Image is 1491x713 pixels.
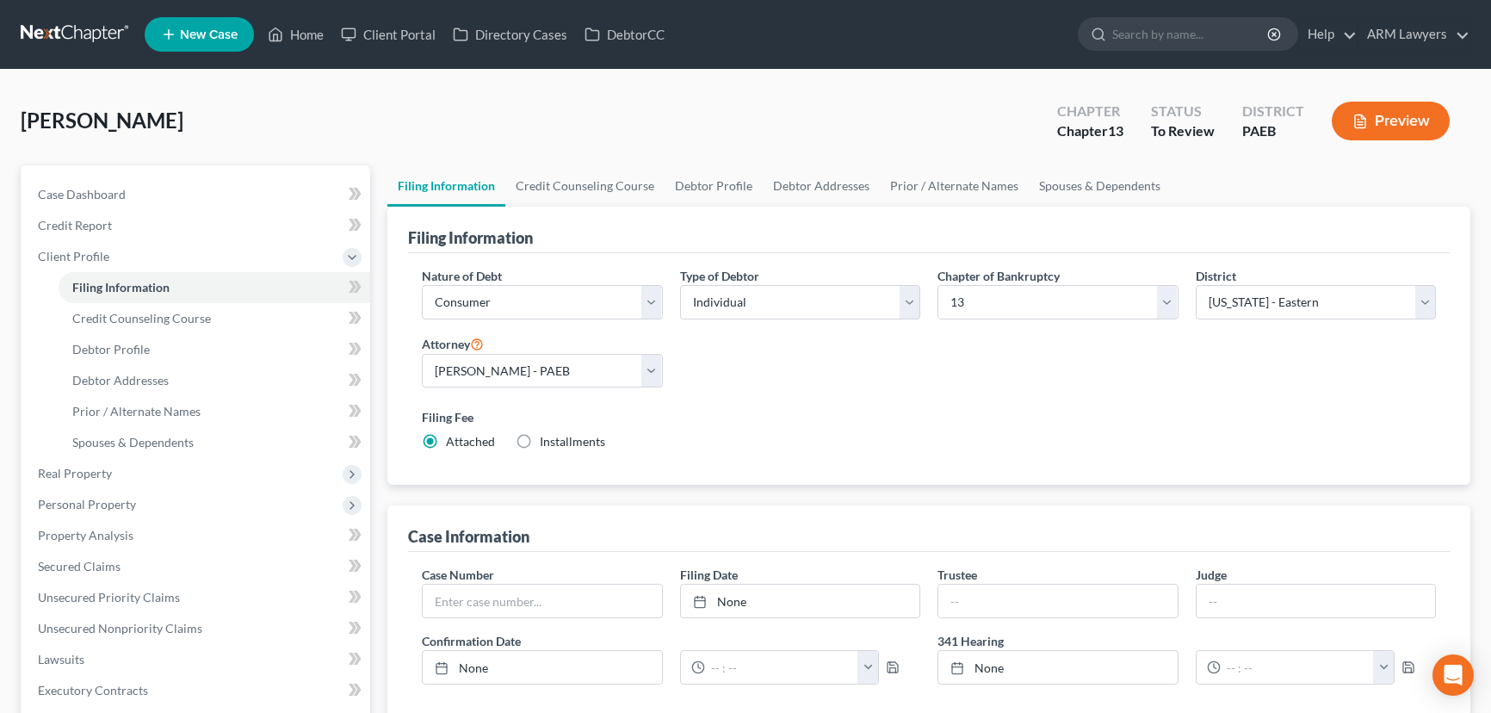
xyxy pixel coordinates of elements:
[72,435,194,449] span: Spouses & Dependents
[408,526,529,547] div: Case Information
[413,632,929,650] label: Confirmation Date
[763,165,880,207] a: Debtor Addresses
[24,520,370,551] a: Property Analysis
[929,632,1445,650] label: 341 Hearing
[938,651,1178,684] a: None
[540,434,605,449] span: Installments
[937,566,977,584] label: Trustee
[1196,267,1236,285] label: District
[705,651,859,684] input: -- : --
[38,218,112,232] span: Credit Report
[408,227,533,248] div: Filing Information
[38,652,84,666] span: Lawsuits
[180,28,238,41] span: New Case
[1221,651,1375,684] input: -- : --
[24,551,370,582] a: Secured Claims
[1432,654,1474,696] div: Open Intercom Messenger
[422,267,502,285] label: Nature of Debt
[576,19,673,50] a: DebtorCC
[1112,18,1270,50] input: Search by name...
[505,165,665,207] a: Credit Counseling Course
[59,396,370,427] a: Prior / Alternate Names
[72,373,169,387] span: Debtor Addresses
[38,621,202,635] span: Unsecured Nonpriority Claims
[422,566,494,584] label: Case Number
[72,342,150,356] span: Debtor Profile
[1332,102,1450,140] button: Preview
[38,466,112,480] span: Real Property
[59,365,370,396] a: Debtor Addresses
[38,559,121,573] span: Secured Claims
[38,528,133,542] span: Property Analysis
[1196,566,1227,584] label: Judge
[1151,121,1215,141] div: To Review
[1358,19,1469,50] a: ARM Lawyers
[1029,165,1171,207] a: Spouses & Dependents
[444,19,576,50] a: Directory Cases
[938,585,1178,617] input: --
[72,404,201,418] span: Prior / Alternate Names
[24,179,370,210] a: Case Dashboard
[422,408,1436,426] label: Filing Fee
[1197,585,1436,617] input: --
[1108,122,1123,139] span: 13
[1151,102,1215,121] div: Status
[59,427,370,458] a: Spouses & Dependents
[38,497,136,512] span: Personal Property
[387,165,505,207] a: Filing Information
[59,272,370,303] a: Filing Information
[24,613,370,644] a: Unsecured Nonpriority Claims
[1242,102,1304,121] div: District
[681,585,920,617] a: None
[24,644,370,675] a: Lawsuits
[24,582,370,613] a: Unsecured Priority Claims
[423,585,662,617] input: Enter case number...
[38,187,126,201] span: Case Dashboard
[332,19,444,50] a: Client Portal
[880,165,1029,207] a: Prior / Alternate Names
[680,267,759,285] label: Type of Debtor
[1299,19,1357,50] a: Help
[423,651,662,684] a: None
[24,210,370,241] a: Credit Report
[38,683,148,697] span: Executory Contracts
[422,333,484,354] label: Attorney
[38,249,109,263] span: Client Profile
[21,108,183,133] span: [PERSON_NAME]
[665,165,763,207] a: Debtor Profile
[1057,102,1123,121] div: Chapter
[24,675,370,706] a: Executory Contracts
[446,434,495,449] span: Attached
[72,280,170,294] span: Filing Information
[680,566,738,584] label: Filing Date
[259,19,332,50] a: Home
[937,267,1060,285] label: Chapter of Bankruptcy
[59,334,370,365] a: Debtor Profile
[72,311,211,325] span: Credit Counseling Course
[38,590,180,604] span: Unsecured Priority Claims
[59,303,370,334] a: Credit Counseling Course
[1057,121,1123,141] div: Chapter
[1242,121,1304,141] div: PAEB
